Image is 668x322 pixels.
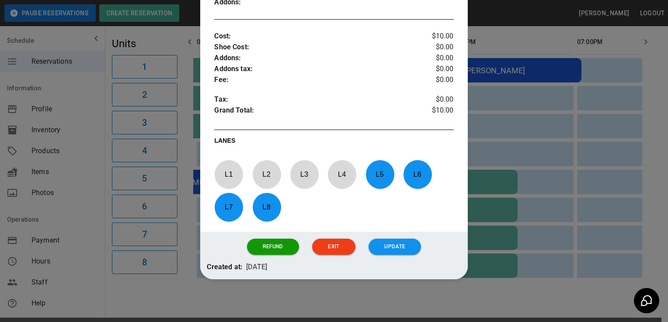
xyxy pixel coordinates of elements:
p: Addons : [214,53,414,64]
p: Fee : [214,75,414,86]
p: $0.00 [414,64,453,75]
p: Tax : [214,94,414,105]
p: LANES [214,136,453,148]
p: L 8 [252,197,281,217]
p: L 4 [327,164,356,185]
p: L 7 [214,197,243,217]
p: $0.00 [414,75,453,86]
p: $0.00 [414,53,453,64]
button: Refund [247,239,299,255]
p: L 5 [365,164,394,185]
button: Update [369,239,421,255]
p: L 1 [214,164,243,185]
p: L 3 [290,164,319,185]
p: L 6 [403,164,432,185]
p: Grand Total : [214,105,414,118]
p: Created at: [207,262,243,273]
p: $10.00 [414,105,453,118]
p: [DATE] [246,262,267,273]
p: $0.00 [414,94,453,105]
p: $10.00 [414,31,453,42]
p: Addons tax : [214,64,414,75]
p: Cost : [214,31,414,42]
button: Exit [312,239,355,255]
p: Shoe Cost : [214,42,414,53]
p: L 2 [252,164,281,185]
p: $0.00 [414,42,453,53]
